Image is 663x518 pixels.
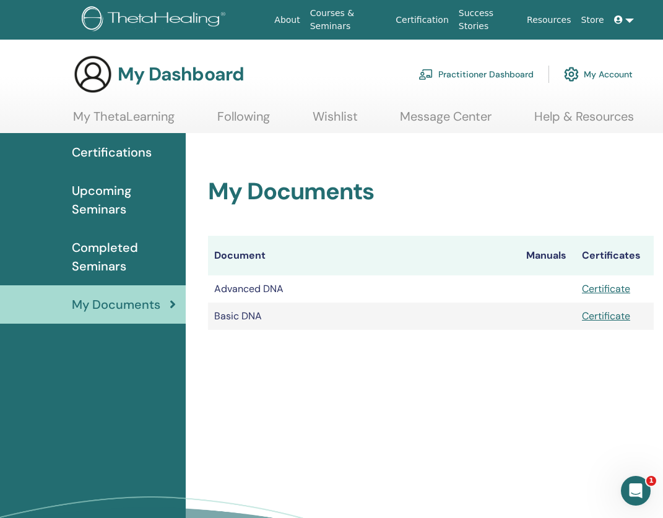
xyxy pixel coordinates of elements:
[208,178,654,206] h2: My Documents
[217,109,270,133] a: Following
[520,236,576,275] th: Manuals
[522,9,576,32] a: Resources
[118,63,244,85] h3: My Dashboard
[621,476,651,506] iframe: Intercom live chat
[82,6,230,34] img: logo.png
[73,109,175,133] a: My ThetaLearning
[72,295,160,314] span: My Documents
[418,61,534,88] a: Practitioner Dashboard
[208,303,520,330] td: Basic DNA
[576,236,654,275] th: Certificates
[391,9,453,32] a: Certification
[534,109,634,133] a: Help & Resources
[208,275,520,303] td: Advanced DNA
[582,309,630,322] a: Certificate
[454,2,522,38] a: Success Stories
[313,109,358,133] a: Wishlist
[73,54,113,94] img: generic-user-icon.jpg
[400,109,492,133] a: Message Center
[72,238,176,275] span: Completed Seminars
[576,9,609,32] a: Store
[418,69,433,80] img: chalkboard-teacher.svg
[305,2,391,38] a: Courses & Seminars
[72,181,176,218] span: Upcoming Seminars
[582,282,630,295] a: Certificate
[564,64,579,85] img: cog.svg
[208,236,520,275] th: Document
[269,9,305,32] a: About
[564,61,633,88] a: My Account
[72,143,152,162] span: Certifications
[646,476,656,486] span: 1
